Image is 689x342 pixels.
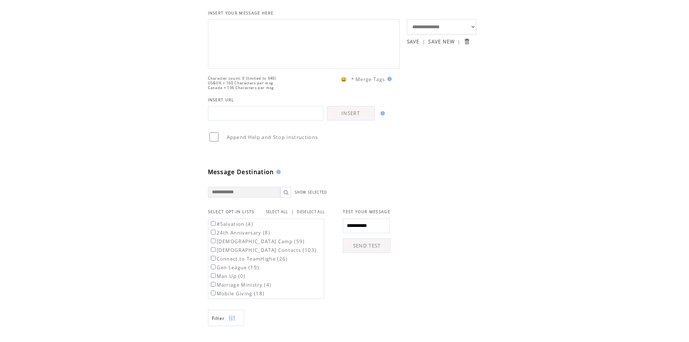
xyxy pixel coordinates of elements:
a: SAVE [407,38,420,45]
a: SHOW SELECTED [295,190,327,195]
a: INSERT [327,106,375,121]
span: Character count: 0 (limited to 640) [208,76,277,81]
span: SELECT OPT-IN LISTS [208,209,255,214]
span: | [422,38,425,45]
input: Connect to TeamHighe (26) [211,256,216,261]
label: Connect to TeamHighe (26) [209,256,288,262]
label: Mobile Giving (18) [209,290,265,297]
span: Show filters [212,315,225,321]
img: help.gif [378,111,385,115]
span: TEST YOUR MESSAGE [343,209,390,214]
span: Append Help and Stop instructions [227,134,318,140]
span: Canada = 136 Characters per msg [208,85,274,90]
input: Gen League (19) [211,265,216,269]
a: SAVE NEW [428,38,455,45]
span: Message Destination [208,168,274,176]
img: help.gif [385,77,392,81]
a: SELECT ALL [266,210,288,214]
input: #Salvation (4) [211,221,216,226]
input: Man Up (0) [211,273,216,278]
span: * Merge Tags [351,76,385,83]
a: Filter [208,310,244,326]
span: 😀 [341,76,347,83]
span: INSERT YOUR MESSAGE HERE [208,10,274,16]
span: INSERT URL [208,97,234,102]
input: [DEMOGRAPHIC_DATA] Camp (59) [211,238,216,243]
input: 24th Anniversary (8) [211,230,216,235]
span: US&UK = 160 Characters per msg [208,81,273,85]
a: DESELECT ALL [297,210,325,214]
img: help.gif [274,170,281,174]
input: [DEMOGRAPHIC_DATA] Contacts (103) [211,247,216,252]
img: filters.png [229,310,235,326]
input: Submit [463,38,470,45]
span: | [291,208,294,215]
label: 24th Anniversary (8) [209,229,271,236]
label: [DEMOGRAPHIC_DATA] Contacts (103) [209,247,317,253]
input: Marriage Ministry (4) [211,282,216,287]
a: SEND TEST [343,238,391,253]
span: | [458,38,460,45]
label: #Salvation (4) [209,221,254,227]
label: Gen League (19) [209,264,259,271]
label: Man Up (0) [209,273,246,279]
label: Marriage Ministry (4) [209,282,272,288]
label: [DEMOGRAPHIC_DATA] Camp (59) [209,238,305,245]
input: Mobile Giving (18) [211,291,216,295]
